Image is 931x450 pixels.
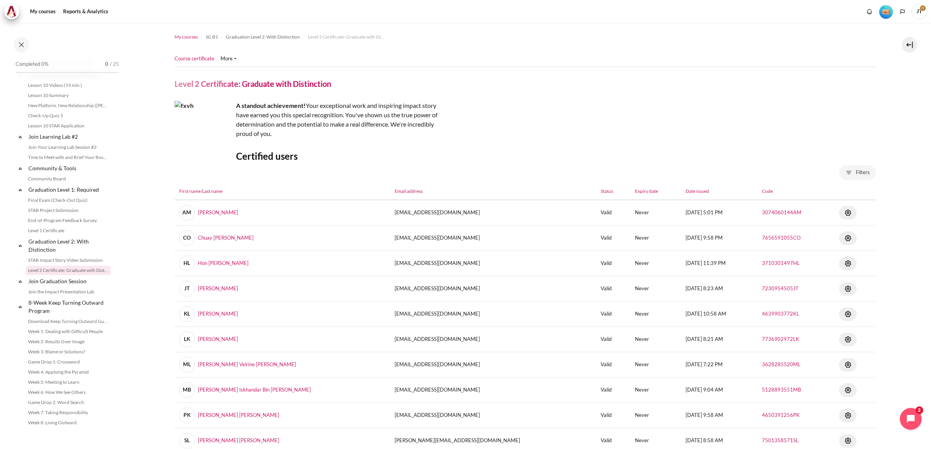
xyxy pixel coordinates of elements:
td: Valid [596,302,631,327]
a: Download Keep Turning Outward Guide [26,317,111,326]
a: Final Exam (Check-Out Quiz) [26,196,111,205]
a: Join Learning Lab #2 [27,131,111,142]
span: Filters [856,169,870,176]
a: HLHon [PERSON_NAME] [179,260,249,266]
td: Never [630,327,681,352]
a: Date issued [686,188,709,194]
td: Valid [596,200,631,226]
a: Week 5: Meeting to Learn [26,378,111,387]
strong: A standout achievement! [236,102,306,109]
a: Lesson 10 STAR Application [26,121,111,131]
img: Actions [843,309,853,319]
a: Community & Tools [27,163,111,173]
a: Course certificate [175,55,214,63]
td: [DATE] 5:01 PM [681,200,757,226]
a: 7736902972LK [762,336,799,342]
a: Week 7: Taking Responsibility [26,408,111,417]
td: [EMAIL_ADDRESS][DOMAIN_NAME] [390,302,596,327]
span: LK [179,332,195,347]
a: AM[PERSON_NAME] [179,209,238,215]
a: Community Board [26,174,111,184]
span: Collapse [16,164,24,172]
span: JT [179,281,195,296]
a: 7230954505JT [762,285,799,291]
a: STAR Project Submission [26,206,111,215]
a: First name [179,188,201,194]
span: Completed 0% [16,60,48,68]
a: Status [601,188,613,194]
a: 7501358571SL [762,437,799,443]
span: Collapse [16,242,24,249]
a: SL[PERSON_NAME] [PERSON_NAME] [179,437,279,443]
a: 8-Week Keep Turning Outward Program [27,297,111,316]
td: Never [630,200,681,226]
a: Level #1 [876,4,896,19]
td: [DATE] 10:58 AM [681,302,757,327]
a: Join Graduation Session [27,276,111,286]
span: Graduation Level 2: With Distinction [226,34,300,41]
span: MB [179,382,195,398]
a: Week 8: Living Outward [26,418,111,427]
a: User menu [912,4,927,19]
td: Never [630,302,681,327]
span: AM [179,205,195,221]
a: 4639903772KL [762,311,799,317]
td: Never [630,226,681,251]
a: Expiry date [635,188,658,194]
a: Last name [202,188,222,194]
img: Actions [843,259,853,268]
img: Actions [843,335,853,344]
a: Level 2 Certificate: Graduate with Distinction [26,266,111,275]
a: Completed 0% 0 / 25 [16,59,119,81]
td: [EMAIL_ADDRESS][DOMAIN_NAME] [390,327,596,352]
a: Week 1: Dealing with Difficult People [26,327,111,336]
img: Actions [843,411,853,420]
a: Game Drop 1: Crossword [26,357,111,367]
a: 4650391256PK [762,412,800,418]
td: [EMAIL_ADDRESS][DOMAIN_NAME] [390,276,596,302]
th: / [175,183,390,200]
button: Languages [897,6,908,18]
td: [DATE] 11:39 PM [681,251,757,276]
a: 5128893551MB [762,386,801,393]
h3: Certified users [175,150,876,162]
span: PK [179,408,195,423]
a: COChuay [PERSON_NAME] [179,235,254,241]
img: Actions [843,208,853,217]
a: LK[PERSON_NAME] [179,336,238,342]
a: Reports & Analytics [60,4,111,19]
a: 7656591055CO [762,235,801,241]
a: My courses [27,4,58,19]
td: Valid [596,403,631,428]
a: ML[PERSON_NAME] Velrine [PERSON_NAME] [179,361,296,367]
td: Valid [596,251,631,276]
h4: Level 2 Certificate: Graduate with Distinction [175,79,331,89]
img: fxvh [175,101,233,159]
a: JT[PERSON_NAME] [179,285,238,291]
a: Graduation Level 2: With Distinction [226,32,300,42]
span: SG B1 [206,34,218,41]
td: [DATE] 9:58 PM [681,226,757,251]
a: 3628285520ML [762,361,801,367]
a: Graduation Level 2: With Distinction [27,236,111,255]
span: HL [179,256,195,271]
span: / 25 [110,60,119,68]
a: PK[PERSON_NAME] [PERSON_NAME] [179,412,279,418]
span: JT [912,4,927,19]
a: MB[PERSON_NAME] Iskhandar Bin [PERSON_NAME] [179,386,311,393]
span: Level 2 Certificate: Graduate with Distinction [308,34,386,41]
span: 0 [105,60,108,68]
div: Your exceptional work and inspiring impact story have earned you this special recognition. You've... [175,101,447,138]
span: My courses [175,34,198,41]
a: Graduation Level 1: Required [27,184,111,195]
td: Valid [596,226,631,251]
img: Actions [843,385,853,395]
td: Never [630,251,681,276]
img: Architeck [6,6,17,18]
td: Never [630,378,681,403]
span: Collapse [16,133,24,141]
td: Never [630,276,681,302]
a: Architeck Architeck [4,4,23,19]
a: Join Your Learning Lab Session #2 [26,143,111,152]
a: 3074060144AM [762,209,801,215]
